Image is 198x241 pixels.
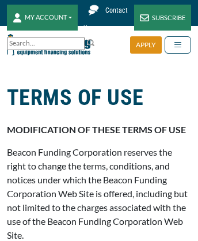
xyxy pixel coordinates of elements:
button: MY ACCOUNT [7,5,78,31]
a: SUBSCRIBE [134,5,191,31]
a: Clear search text [73,39,82,48]
strong: MODIFICATION OF THESE TERMS OF USE [7,124,186,135]
h1: TERMS OF USE [7,81,191,114]
img: Search [86,38,96,47]
span: Contact Us [83,6,128,32]
input: Search [7,37,85,50]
